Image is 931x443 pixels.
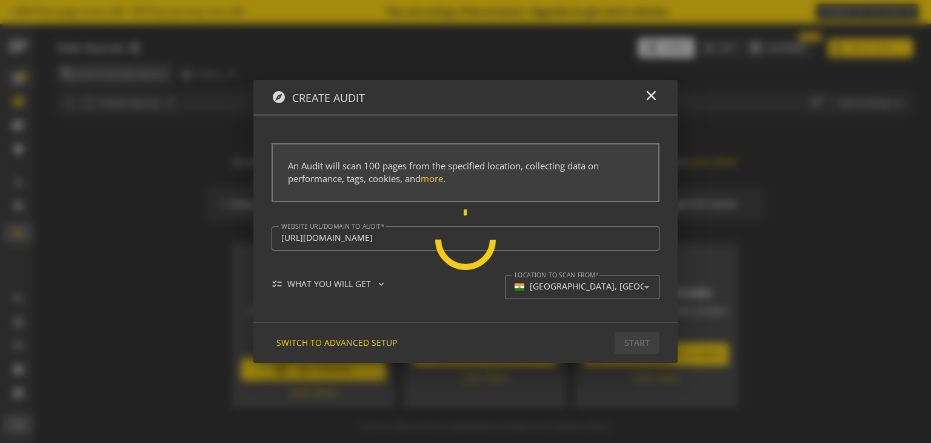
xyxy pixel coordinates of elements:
[272,275,488,293] mat-expansion-panel-header: WHAT YOU WILL GET
[272,90,286,104] mat-icon: explore
[281,233,650,243] input: Example: https://www.observepoint.com
[288,160,599,184] span: An Audit will scan 100 pages from the specified location, collecting data on performance, tags, c...
[281,221,381,230] mat-label: Website url/domain to Audit
[530,282,704,292] div: [GEOGRAPHIC_DATA], [GEOGRAPHIC_DATA]
[253,80,678,116] op-modal-header: Create Audit
[272,332,402,354] button: SWITCH TO ADVANCED SETUP
[292,92,365,104] h4: Create Audit
[272,278,396,290] div: WHAT YOU WILL GET
[515,270,596,279] mat-label: Location to scan from
[421,172,443,184] a: more
[643,87,659,104] mat-icon: close
[376,279,387,289] mat-icon: expand_more
[272,279,282,289] mat-icon: checklist
[276,332,397,354] span: SWITCH TO ADVANCED SETUP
